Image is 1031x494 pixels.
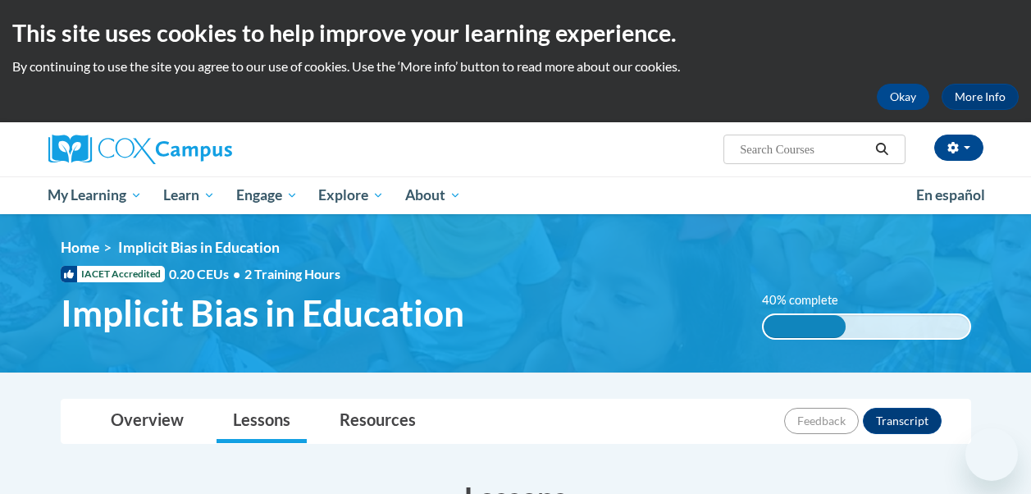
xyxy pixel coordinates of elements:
[38,176,153,214] a: My Learning
[244,266,340,281] span: 2 Training Hours
[36,176,996,214] div: Main menu
[217,400,307,443] a: Lessons
[906,178,996,213] a: En español
[226,176,308,214] a: Engage
[48,135,232,164] img: Cox Campus
[48,185,142,205] span: My Learning
[236,185,298,205] span: Engage
[153,176,226,214] a: Learn
[61,239,99,256] a: Home
[869,140,894,159] button: Search
[863,408,942,434] button: Transcript
[877,84,929,110] button: Okay
[965,428,1018,481] iframe: Button to launch messaging window
[48,135,344,164] a: Cox Campus
[308,176,395,214] a: Explore
[94,400,200,443] a: Overview
[934,135,983,161] button: Account Settings
[764,315,846,338] div: 40% complete
[118,239,280,256] span: Implicit Bias in Education
[61,266,165,282] span: IACET Accredited
[61,291,464,335] span: Implicit Bias in Education
[12,16,1019,49] h2: This site uses cookies to help improve your learning experience.
[395,176,472,214] a: About
[163,185,215,205] span: Learn
[942,84,1019,110] a: More Info
[405,185,461,205] span: About
[233,266,240,281] span: •
[318,185,384,205] span: Explore
[784,408,859,434] button: Feedback
[762,291,856,309] label: 40% complete
[12,57,1019,75] p: By continuing to use the site you agree to our use of cookies. Use the ‘More info’ button to read...
[916,186,985,204] span: En español
[169,265,244,283] span: 0.20 CEUs
[738,140,869,159] input: Search Courses
[323,400,432,443] a: Resources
